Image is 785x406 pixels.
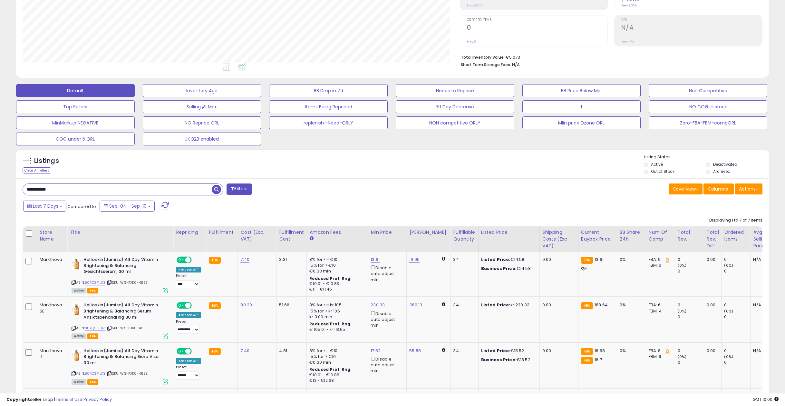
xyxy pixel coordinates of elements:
div: €12 - €12.68 [309,378,363,383]
div: 0.00 [542,257,573,262]
div: Displaying 1 to 7 of 7 items [709,217,762,223]
a: 17.52 [371,348,381,354]
button: replenish -Need-ORLY [269,116,388,129]
div: 8% for <= kr 105 [309,302,363,308]
a: B07QSF1LK3 [85,325,105,331]
div: Disable auto adjust min [371,310,402,329]
div: FBM: 6 [649,262,670,268]
h2: 0 [467,24,608,33]
button: Save View [669,183,703,194]
b: Reduced Prof. Rng. [309,367,352,372]
button: MIin price Dzone ORL [522,116,641,129]
div: 0 [724,360,750,365]
div: 34 [453,348,473,354]
button: Inventory Age [143,84,261,97]
div: Clear All Filters [23,167,51,173]
button: COG under 5 ORL [16,133,135,145]
div: 0.00 [707,348,717,354]
div: 0 [724,314,750,320]
button: Zero-FBA-FBM-compORL [649,116,767,129]
strong: Copyright [6,396,30,402]
div: Disable auto adjust min [371,355,402,374]
small: FBA [581,357,593,364]
span: ON [178,348,186,354]
b: Short Term Storage Fees: [461,62,511,67]
div: €18.52 [481,348,535,354]
h5: Listings [34,156,59,165]
button: 1 [522,100,641,113]
div: seller snap | | [6,397,112,403]
div: Marktnova [40,257,62,262]
img: 41ItKPvxHDL._SL40_.jpg [72,348,82,361]
div: €0.30 min [309,268,363,274]
small: (0%) [724,309,733,314]
span: Sep-04 - Sep-10 [109,203,147,209]
div: Marktnova SE [40,302,62,314]
div: ASIN: [72,348,168,384]
b: Total Inventory Value: [461,54,505,60]
div: N/A [753,257,774,262]
div: 0.00 [542,302,573,308]
div: Cost (Exc. VAT) [240,229,274,243]
small: Prev: 3.00% [621,4,637,7]
div: FBM: 4 [649,308,670,314]
button: UK B2B enabled [143,133,261,145]
label: Deactivated [713,162,737,167]
div: 0 [678,268,704,274]
div: Ordered Items [724,229,748,243]
div: Preset: [176,274,201,288]
div: Amazon Fees [309,229,365,236]
div: Total Rev. [678,229,701,243]
div: 15% for > €10 [309,262,363,268]
span: ON [178,257,186,263]
div: kr 3.00 min [309,314,363,320]
a: Terms of Use [55,396,82,402]
div: 15% for > €10 [309,354,363,360]
span: Last 7 Days [33,203,58,209]
div: 0% [620,348,641,354]
button: Items Being Repriced [269,100,388,113]
a: 19.95 [409,256,420,263]
span: | SKU: WS-FXK0-46SE [106,280,148,285]
span: ROI [621,18,762,22]
button: NO Reprice ORL [143,116,261,129]
div: N/A [753,348,774,354]
div: Amazon AI * [176,358,201,364]
b: Reduced Prof. Rng. [309,321,352,327]
small: Prev: 0 [467,40,476,44]
div: Disable auto adjust min [371,264,402,283]
div: Fulfillment [209,229,235,236]
div: 0 [678,348,704,354]
button: Columns [703,183,734,194]
span: Columns [708,186,728,192]
div: 0 [724,268,750,274]
div: FBA: 9 [649,257,670,262]
div: €10.01 - €10.86 [309,372,363,378]
small: FBA [581,302,593,309]
div: €11 - €11.45 [309,287,363,292]
b: Reduced Prof. Rng. [309,276,352,281]
button: MinMarkup NEGATIVE [16,116,135,129]
button: BB Price Below Min [522,84,641,97]
small: Prev: N/A [621,40,634,44]
div: [PERSON_NAME] [409,229,448,236]
label: Out of Stock [651,169,674,174]
b: Helloskin(Jumiso) All Day Vitamin Brightening & Balancing Gesichtsserum, 30 ml [83,257,162,276]
div: Amazon AI * [176,312,201,318]
b: Helloskin(Jumiso) All Day Vitamin Brightening & Balancing Serum Ansiktsbehandling 30 ml [83,302,162,322]
small: FBA [209,257,221,264]
small: FBA [209,348,221,355]
div: €14.58 [481,257,535,262]
b: Helloskin(Jumiso) All Day Vitamin Brightening & Balancing Siero Viso 30 ml [83,348,162,368]
b: Business Price: [481,265,517,272]
span: ON [178,303,186,308]
span: N/A [512,62,520,68]
div: 3.31 [279,257,302,262]
a: B07QSF1LK3 [85,371,105,376]
button: Sep-04 - Sep-10 [100,201,155,212]
span: FBA [87,288,98,293]
button: Filters [227,183,252,195]
div: Fulfillment Cost [279,229,304,243]
div: 0% [620,257,641,262]
div: Current Buybox Price [581,229,614,243]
